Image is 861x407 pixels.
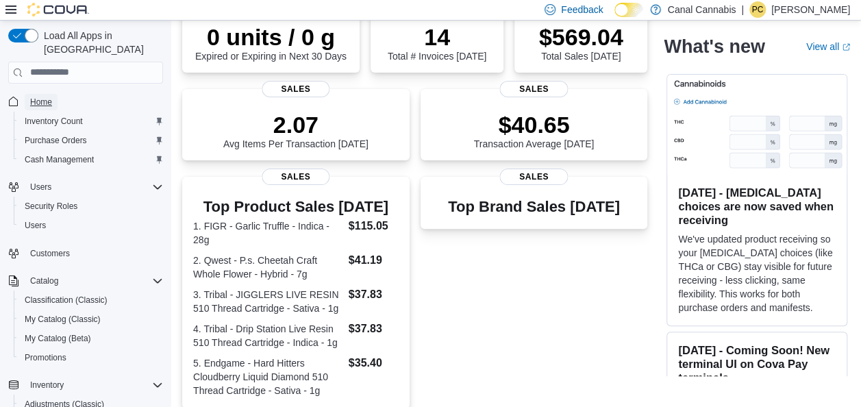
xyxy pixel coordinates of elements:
button: Inventory [3,375,169,395]
button: Classification (Classic) [14,291,169,310]
span: Sales [262,81,329,97]
span: Load All Apps in [GEOGRAPHIC_DATA] [38,29,163,56]
h3: Top Brand Sales [DATE] [448,199,620,215]
button: My Catalog (Classic) [14,310,169,329]
span: Promotions [25,352,66,363]
p: [PERSON_NAME] [771,1,850,18]
button: Cash Management [14,150,169,169]
dd: $115.05 [349,218,399,234]
a: Cash Management [19,151,99,168]
span: Security Roles [25,201,77,212]
dd: $37.83 [349,321,399,337]
img: Cova [27,3,89,16]
span: My Catalog (Classic) [19,311,163,328]
span: Users [25,179,163,195]
p: 14 [388,23,486,51]
p: $40.65 [474,111,595,138]
dd: $35.40 [349,355,399,371]
span: Inventory [30,380,64,391]
span: Home [25,93,163,110]
span: Promotions [19,349,163,366]
span: Users [25,220,46,231]
h3: [DATE] - Coming Soon! New terminal UI on Cova Pay terminals [678,343,836,384]
button: Users [25,179,57,195]
button: Inventory Count [14,112,169,131]
span: My Catalog (Beta) [19,330,163,347]
button: Users [14,216,169,235]
p: 0 units / 0 g [195,23,347,51]
span: Customers [30,248,70,259]
p: $569.04 [539,23,623,51]
svg: External link [842,43,850,51]
button: Promotions [14,348,169,367]
a: My Catalog (Classic) [19,311,106,328]
span: Purchase Orders [25,135,87,146]
h3: Top Product Sales [DATE] [193,199,399,215]
span: Inventory Count [19,113,163,129]
button: Users [3,177,169,197]
div: Patrick Ciantar [749,1,766,18]
button: My Catalog (Beta) [14,329,169,348]
button: Security Roles [14,197,169,216]
span: Dark Mode [614,17,615,18]
span: Purchase Orders [19,132,163,149]
dt: 1. FIGR - Garlic Truffle - Indica - 28g [193,219,343,247]
div: Transaction Average [DATE] [474,111,595,149]
a: Promotions [19,349,72,366]
div: Expired or Expiring in Next 30 Days [195,23,347,62]
span: Classification (Classic) [25,295,108,306]
a: My Catalog (Beta) [19,330,97,347]
p: | [741,1,744,18]
span: Customers [25,245,163,262]
span: Sales [500,169,568,185]
span: Users [19,217,163,234]
span: Inventory Count [25,116,83,127]
button: Catalog [3,271,169,291]
dd: $41.19 [349,252,399,269]
dt: 2. Qwest - P.s. Cheetah Craft Whole Flower - Hybrid - 7g [193,254,343,281]
button: Purchase Orders [14,131,169,150]
div: Avg Items Per Transaction [DATE] [223,111,369,149]
span: Catalog [30,275,58,286]
span: Users [30,182,51,193]
span: PC [752,1,764,18]
a: Inventory Count [19,113,88,129]
p: Canal Cannabis [668,1,736,18]
a: Users [19,217,51,234]
a: Security Roles [19,198,83,214]
a: Classification (Classic) [19,292,113,308]
p: 2.07 [223,111,369,138]
dd: $37.83 [349,286,399,303]
span: Cash Management [25,154,94,165]
span: Feedback [561,3,603,16]
a: Purchase Orders [19,132,92,149]
div: Total # Invoices [DATE] [388,23,486,62]
span: Cash Management [19,151,163,168]
span: Security Roles [19,198,163,214]
button: Inventory [25,377,69,393]
dt: 3. Tribal - JIGGLERS LIVE RESIN 510 Thread Cartridge - Sativa - 1g [193,288,343,315]
button: Catalog [25,273,64,289]
dt: 4. Tribal - Drip Station Live Resin 510 Thread Cartridge - Indica - 1g [193,322,343,349]
span: Home [30,97,52,108]
span: Sales [500,81,568,97]
span: Catalog [25,273,163,289]
span: Sales [262,169,329,185]
a: View allExternal link [806,41,850,52]
span: Inventory [25,377,163,393]
button: Home [3,92,169,112]
div: Total Sales [DATE] [539,23,623,62]
a: Customers [25,245,75,262]
p: We've updated product receiving so your [MEDICAL_DATA] choices (like THCa or CBG) stay visible fo... [678,232,836,314]
h2: What's new [664,36,764,58]
button: Customers [3,243,169,263]
input: Dark Mode [614,3,643,17]
h3: [DATE] - [MEDICAL_DATA] choices are now saved when receiving [678,186,836,227]
a: Home [25,94,58,110]
span: My Catalog (Classic) [25,314,101,325]
span: My Catalog (Beta) [25,333,91,344]
dt: 5. Endgame - Hard Hitters Cloudberry Liquid Diamond 510 Thread Cartridge - Sativa - 1g [193,356,343,397]
span: Classification (Classic) [19,292,163,308]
